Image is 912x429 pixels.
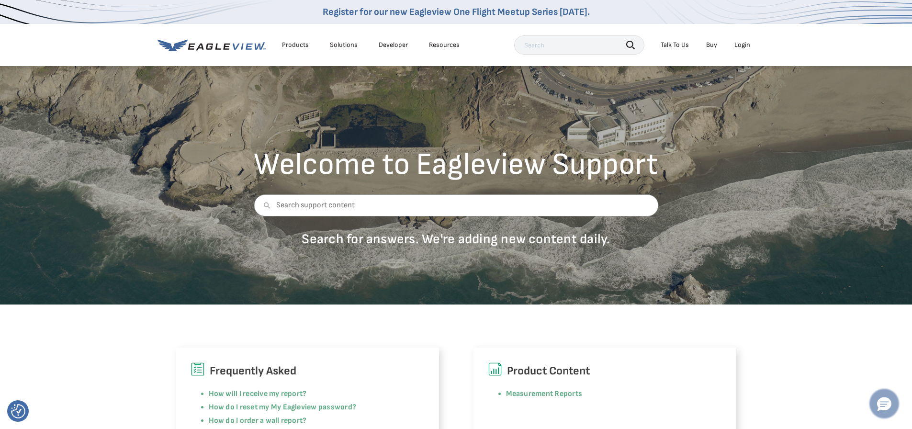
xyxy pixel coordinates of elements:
h6: Product Content [488,362,722,380]
div: Resources [429,41,460,49]
a: Buy [706,41,717,49]
button: Consent Preferences [11,404,25,418]
div: Talk To Us [661,41,689,49]
h6: Frequently Asked [191,362,425,380]
input: Search support content [254,194,658,216]
a: Register for our new Eagleview One Flight Meetup Series [DATE]. [323,6,590,18]
div: Login [734,41,750,49]
input: Search [514,35,644,55]
div: Solutions [330,41,358,49]
a: How do I reset my My Eagleview password? [209,403,357,412]
div: Products [282,41,309,49]
a: How do I order a wall report? [209,416,307,425]
a: Developer [379,41,408,49]
h2: Welcome to Eagleview Support [254,149,658,180]
img: Revisit consent button [11,404,25,418]
a: Measurement Reports [506,389,583,398]
button: Hello, have a question? Let’s chat. [871,390,898,417]
a: How will I receive my report? [209,389,307,398]
p: Search for answers. We're adding new content daily. [254,231,658,248]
